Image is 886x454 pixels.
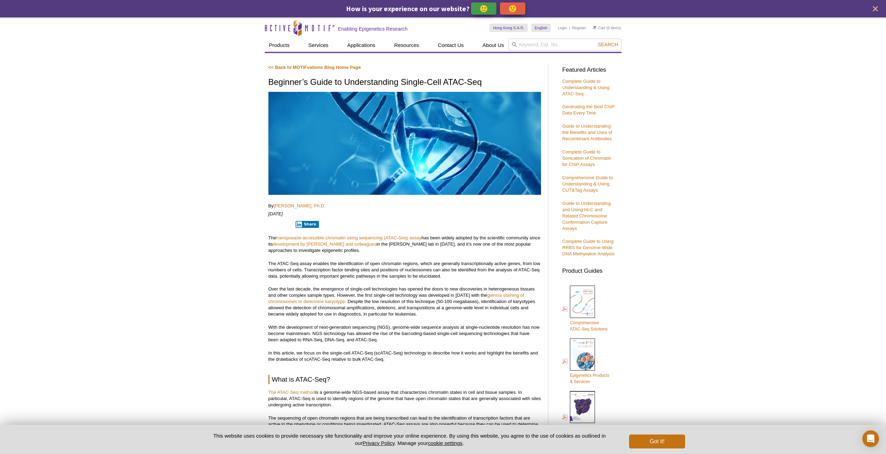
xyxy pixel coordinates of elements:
a: Generating the Best ChIP Data Every Time [562,104,614,116]
img: scATAC-Seq [268,92,541,195]
div: Open Intercom Messenger [862,430,879,447]
a: Products [265,39,294,52]
a: Hong Kong S.A.R. [489,24,528,32]
p: 🙁 [508,4,517,13]
a: Guide to Understanding and Using Hi-C and Related Chromosome Conformation Capture Assays [562,201,611,231]
a: Services [304,39,333,52]
img: Comprehensive ATAC-Seq Solutions [570,286,595,318]
p: With the development of next-generation sequencing (NGS), genome-wide sequence analysis at single... [268,324,541,343]
a: transposase-accessible chromatin using sequencing (ATAC-Seq) assay [276,235,421,240]
a: Resources [390,39,423,52]
img: Abs_epi_2015_cover_web_70x200 [570,391,595,423]
a: Epigenetics Products& Services [562,338,609,385]
p: The sequencing of open chromatin regions that are being transcribed can lead to the identificatio... [268,415,541,434]
a: [PERSON_NAME], Ph.D. [274,203,326,208]
p: The has been widely adopted by the scientific community since its in the [PERSON_NAME] lab in [DA... [268,235,541,254]
img: Epi_brochure_140604_cover_web_70x200 [570,338,595,371]
a: development by [PERSON_NAME] and colleagues [273,241,377,247]
a: Complete Guide to Understanding & Using ATAC-Seq [562,79,610,96]
iframe: X Post Button [268,221,291,228]
em: [DATE] [268,211,283,216]
button: Got it! [629,435,685,448]
p: Over the last decade, the emergence of single-cell technologies has opened the doors to new disco... [268,286,541,317]
a: About Us [478,39,508,52]
h3: Product Guides [562,264,618,274]
a: ComprehensiveATAC-Seq Solutions [562,285,607,333]
a: Register [572,25,586,30]
button: close [871,5,880,13]
p: The ATAC-Seq assay enables the identification of open chromatin regions, which are generally tran... [268,261,541,279]
a: Privacy Policy [362,440,394,446]
span: Comprehensive ATAC-Seq Solutions [570,320,607,332]
button: cookie settings [428,440,462,446]
li: (0 items) [593,24,621,32]
h2: What is ATAC-Seq? [268,375,541,384]
p: 🙂 [479,4,488,13]
span: How is your experience on our website? [346,4,470,13]
button: Share [296,221,319,228]
p: In this article, we focus on the single-cell ATAC-Seq (scATAC-Seq) technology to describe how it ... [268,350,541,363]
a: The ATAC-Seq method [268,390,315,395]
a: Login [558,25,567,30]
p: is a genome-wide NGS-based assay that characterizes chromatin states in cell and tissue samples. ... [268,389,541,408]
span: Epigenetics Products & Services [570,373,609,384]
a: Antibodies forEpigenetics &Gene Regulation [562,390,601,444]
a: Complete Guide to Using RRBS for Genome-Wide DNA Methylation Analysis [562,239,614,256]
a: Contact Us [434,39,468,52]
p: This website uses cookies to provide necessary site functionality and improve your online experie... [201,432,618,447]
p: By [268,203,541,209]
a: English [531,24,551,32]
h2: Enabling Epigenetics Research [338,26,408,32]
span: Search [598,42,618,47]
h1: Beginner’s Guide to Understanding Single-Cell ATAC-Seq [268,78,541,88]
input: Keyword, Cat. No. [508,39,621,50]
a: Cart [593,25,605,30]
a: Complete Guide to Sonication of Chromatin for ChIP Assays [562,149,611,167]
button: Search [596,41,620,48]
img: Your Cart [593,26,596,29]
a: << Back to MOTIFvations Blog Home Page [268,65,361,70]
a: Applications [343,39,379,52]
a: Comprehensive Guide to Understanding & Using CUT&Tag Assays [562,175,613,193]
h3: Featured Articles [562,67,618,73]
a: Guide to Understanding the Benefits and Uses of Recombinant Antibodies [562,124,612,141]
li: | [569,24,570,32]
